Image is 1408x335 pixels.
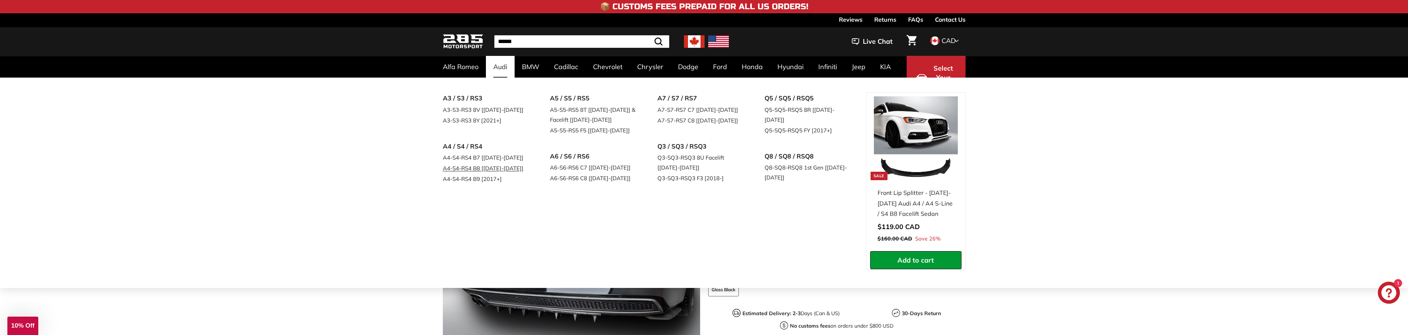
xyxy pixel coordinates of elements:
a: Infiniti [811,56,844,78]
a: Cart [902,29,921,54]
a: Honda [734,56,770,78]
strong: No customs fees [790,322,830,329]
a: Hyundai [770,56,811,78]
a: Q3-SQ3-RSQ3 F3 [2018-] [657,173,744,183]
strong: Estimated Delivery: 2-3 [742,310,801,317]
a: BMW [515,56,547,78]
span: CAD [942,36,956,45]
a: Contact Us [935,13,966,26]
span: Select Your Vehicle [931,64,956,92]
a: A6 / S6 / RS6 [550,150,637,163]
a: A5-S5-RS5 F5 [[DATE]-[DATE]] [550,125,637,136]
a: Q3 / SQ3 / RSQ3 [657,140,744,153]
a: A7-S7-RS7 C8 [[DATE]-[DATE]] [657,115,744,126]
div: Sale [871,172,888,180]
a: Cadillac [547,56,586,78]
button: Add to cart [870,251,961,270]
a: Reviews [839,13,862,26]
a: A4-S4-RS4 B7 [[DATE]-[DATE]] [443,152,530,163]
a: A6-S6-RS6 C7 [[DATE]-[DATE]] [550,162,637,173]
a: A7 / S7 / RS7 [657,92,744,104]
a: Alfa Romeo [435,56,486,78]
span: Save 26% [915,234,941,244]
a: Q8 / SQ8 / RSQ8 [765,150,851,163]
span: 10% Off [11,322,34,329]
a: Q5-SQ5-RSQ5 8R [[DATE]-[DATE]] [765,104,851,125]
a: A4-S4-RS4 B9 [2017+] [443,174,530,184]
a: Jeep [844,56,873,78]
a: A3-S3-RS3 8V [[DATE]-[DATE]] [443,104,530,115]
a: A6-S6-RS6 C8 [[DATE]-[DATE]] [550,173,637,183]
a: A7-S7-RS7 C7 [[DATE]-[DATE]] [657,104,744,115]
a: KIA [873,56,898,78]
a: Chevrolet [586,56,630,78]
div: 10% Off [7,317,38,335]
a: Q5-SQ5-RSQ5 FY [2017+] [765,125,851,136]
a: Q5 / SQ5 / RSQ5 [765,92,851,104]
img: Logo_285_Motorsport_areodynamics_components [443,33,483,50]
button: Live Chat [842,32,902,51]
p: Days (Can & US) [742,310,840,317]
a: Audi [486,56,515,78]
span: Live Chat [863,37,893,46]
a: Q8-SQ8-RSQ8 1st Gen [[DATE]-[DATE]] [765,162,851,183]
a: Dodge [671,56,706,78]
a: A5 / S5 / RS5 [550,92,637,104]
a: Ford [706,56,734,78]
span: Add to cart [897,256,934,264]
a: A3 / S3 / RS3 [443,92,530,104]
h4: 📦 Customs Fees Prepaid for All US Orders! [600,2,808,11]
span: $160.00 CAD [878,235,912,242]
inbox-online-store-chat: Shopify online store chat [1376,282,1402,306]
a: FAQs [908,13,923,26]
p: on orders under $800 USD [790,322,893,330]
strong: 30-Days Return [902,310,941,317]
a: A5-S5-RS5 8T [[DATE]-[DATE]] & Facelift [[DATE]-[DATE]] [550,104,637,125]
a: Returns [874,13,896,26]
a: Sale Front Lip Splitter - [DATE]-[DATE] Audi A4 / A4 S-Line / S4 B8 Facelift Sedan Save 26% [870,93,961,251]
a: Q3-SQ3-RSQ3 8U Facelift [[DATE]-[DATE]] [657,152,744,173]
a: A4 / S4 / RS4 [443,140,530,153]
a: A3-S3-RS3 8Y [2021+] [443,115,530,126]
a: Chrysler [630,56,671,78]
div: Front Lip Splitter - [DATE]-[DATE] Audi A4 / A4 S-Line / S4 B8 Facelift Sedan [878,188,954,219]
input: Search [494,35,669,48]
span: $119.00 CAD [878,222,920,231]
a: A4-S4-RS4 B8 [[DATE]-[DATE]] [443,163,530,174]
